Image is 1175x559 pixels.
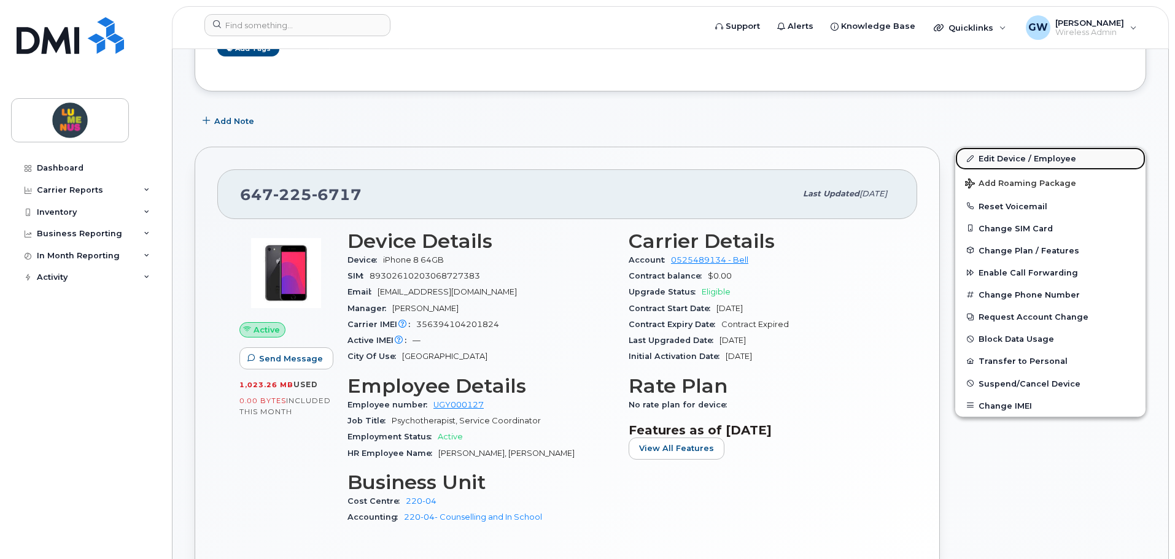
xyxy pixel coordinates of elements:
span: Contract Expired [721,320,789,329]
span: Alerts [788,20,813,33]
span: Contract balance [629,271,708,280]
span: Wireless Admin [1055,28,1124,37]
button: Change SIM Card [955,217,1146,239]
span: Device [347,255,383,264]
span: Psychotherapist, Service Coordinator [392,416,541,425]
span: Active [254,324,280,336]
span: 6717 [312,185,362,204]
a: Alerts [769,14,822,39]
span: 356394104201824 [416,320,499,329]
a: 220-04- Counselling and In School [404,512,542,522]
button: Send Message [239,347,333,369]
span: Active IMEI [347,336,413,345]
span: View All Features [639,442,714,454]
span: 225 [273,185,312,204]
div: Gilbert Wan [1017,15,1146,40]
span: Enable Call Forwarding [979,268,1078,277]
span: [DATE] [719,336,746,345]
span: Accounting [347,512,404,522]
span: HR Employee Name [347,449,438,458]
span: Contract Start Date [629,304,716,313]
span: — [413,336,421,345]
a: UGY000127 [433,400,484,409]
button: Transfer to Personal [955,350,1146,372]
span: [PERSON_NAME] [1055,18,1124,28]
span: Email [347,287,378,296]
button: Add Note [195,110,265,132]
a: Support [707,14,769,39]
a: Edit Device / Employee [955,147,1146,169]
span: [PERSON_NAME], [PERSON_NAME] [438,449,575,458]
a: 220-04 [406,496,436,506]
button: Change Phone Number [955,283,1146,306]
span: 1,023.26 MB [239,380,293,389]
span: Active [438,432,463,441]
span: Cost Centre [347,496,406,506]
span: Eligible [702,287,731,296]
span: Employment Status [347,432,438,441]
span: Carrier IMEI [347,320,416,329]
span: 0.00 Bytes [239,396,286,405]
span: [DATE] [716,304,743,313]
span: Suspend/Cancel Device [979,379,1080,388]
span: Quicklinks [948,23,993,33]
button: Suspend/Cancel Device [955,372,1146,395]
span: Knowledge Base [841,20,915,33]
span: $0.00 [708,271,732,280]
span: Add Note [214,115,254,127]
span: Upgrade Status [629,287,702,296]
img: image20231002-3703462-bzhi73.jpeg [249,236,323,310]
h3: Device Details [347,230,614,252]
h3: Employee Details [347,375,614,397]
span: [GEOGRAPHIC_DATA] [402,352,487,361]
span: Support [726,20,760,33]
span: used [293,380,318,389]
h3: Rate Plan [629,375,895,397]
span: iPhone 8 64GB [383,255,444,264]
button: Add Roaming Package [955,170,1146,195]
button: Change Plan / Features [955,239,1146,261]
span: [PERSON_NAME] [392,304,459,313]
button: Request Account Change [955,306,1146,328]
button: View All Features [629,438,724,460]
a: 0525489134 - Bell [671,255,748,264]
span: [EMAIL_ADDRESS][DOMAIN_NAME] [378,287,517,296]
span: No rate plan for device [629,400,733,409]
button: Block Data Usage [955,328,1146,350]
span: Employee number [347,400,433,409]
a: Knowledge Base [822,14,924,39]
h3: Features as of [DATE] [629,423,895,438]
h3: Business Unit [347,471,614,493]
span: City Of Use [347,352,402,361]
span: GW [1028,20,1048,35]
button: Change IMEI [955,395,1146,417]
span: Manager [347,304,392,313]
span: Last Upgraded Date [629,336,719,345]
button: Reset Voicemail [955,195,1146,217]
span: Add Roaming Package [965,179,1076,190]
span: [DATE] [859,189,887,198]
input: Find something... [204,14,390,36]
span: Last updated [803,189,859,198]
span: [DATE] [726,352,752,361]
button: Enable Call Forwarding [955,261,1146,283]
span: Account [629,255,671,264]
span: Contract Expiry Date [629,320,721,329]
span: Job Title [347,416,392,425]
span: 647 [240,185,362,204]
span: SIM [347,271,370,280]
span: Initial Activation Date [629,352,726,361]
div: Quicklinks [925,15,1015,40]
span: Send Message [259,353,323,364]
span: Change Plan / Features [979,245,1079,255]
span: included this month [239,396,331,416]
span: 89302610203068727383 [370,271,480,280]
h3: Carrier Details [629,230,895,252]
